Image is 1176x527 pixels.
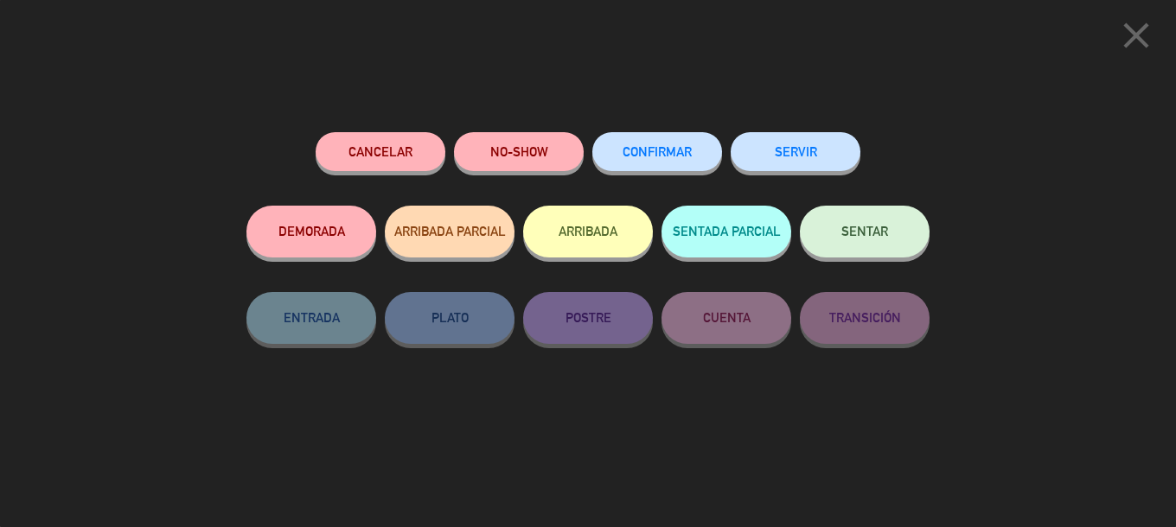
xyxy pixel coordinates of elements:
[246,292,376,344] button: ENTRADA
[454,132,584,171] button: NO-SHOW
[523,206,653,257] button: ARRIBADA
[661,206,791,257] button: SENTADA PARCIAL
[592,132,722,171] button: CONFIRMAR
[1115,14,1158,57] i: close
[661,292,791,344] button: CUENTA
[385,206,514,257] button: ARRIBADA PARCIAL
[246,206,376,257] button: DEMORADA
[385,292,514,344] button: PLATO
[523,292,653,344] button: POSTRE
[800,206,930,257] button: SENTAR
[394,224,506,238] span: ARRIBADA PARCIAL
[316,132,445,171] button: Cancelar
[841,224,888,238] span: SENTAR
[731,132,860,171] button: SERVIR
[623,144,692,159] span: CONFIRMAR
[1109,13,1163,64] button: close
[800,292,930,344] button: TRANSICIÓN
